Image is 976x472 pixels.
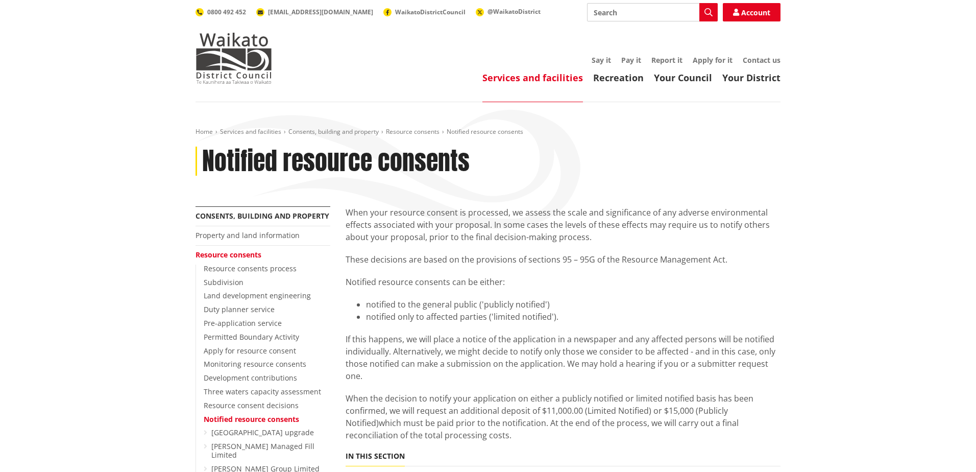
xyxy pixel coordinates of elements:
a: Home [196,127,213,136]
a: [EMAIL_ADDRESS][DOMAIN_NAME] [256,8,373,16]
a: Say it [592,55,611,65]
p: If this happens, we will place a notice of the application in a newspaper and any affected person... [346,333,780,382]
a: [GEOGRAPHIC_DATA] upgrade [211,428,314,437]
a: Three waters capacity assessment [204,387,321,396]
a: Property and land information [196,230,300,240]
a: Your District [722,72,780,84]
a: Consents, building and property [288,127,379,136]
nav: breadcrumb [196,128,780,136]
span: [EMAIL_ADDRESS][DOMAIN_NAME] [268,8,373,16]
a: [PERSON_NAME] Managed Fill Limited [211,441,314,460]
span: WaikatoDistrictCouncil [395,8,466,16]
a: Monitoring resource consents [204,359,306,369]
a: Services and facilities [482,72,583,84]
li: notified only to affected parties ('limited notified'). [366,311,780,323]
span: @WaikatoDistrict [487,7,541,16]
p: When the decision to notify your application on either a publicly notified or limited notified ba... [346,392,780,441]
a: Resource consent decisions [204,400,299,410]
a: @WaikatoDistrict [476,7,541,16]
span: 0800 492 452 [207,8,246,16]
a: Apply for resource consent [204,346,296,356]
p: These decisions are based on the provisions of sections 95 – 95G of the Resource Management Act. [346,253,780,266]
a: Pre-application service [204,318,282,328]
a: WaikatoDistrictCouncil [383,8,466,16]
a: Notified resource consents [204,414,299,424]
a: Account [723,3,780,21]
a: Pay it [621,55,641,65]
span: Notified resource consents [447,127,523,136]
a: Resource consents process [204,264,297,273]
a: Duty planner service [204,304,275,314]
a: Resource consents [196,250,261,259]
a: Consents, building and property [196,211,329,221]
input: Search input [587,3,718,21]
a: Land development engineering [204,291,311,300]
a: Permitted Boundary Activity [204,332,299,342]
img: Waikato District Council - Te Kaunihera aa Takiwaa o Waikato [196,33,272,84]
a: Subdivision [204,277,243,287]
a: Services and facilities [220,127,281,136]
a: 0800 492 452 [196,8,246,16]
a: Resource consents [386,127,440,136]
p: When your resource consent is processed, we assess the scale and significance of any adverse envi... [346,206,780,243]
h5: In this section [346,452,405,461]
p: Notified resource consents can be either: [346,276,780,288]
a: Development contributions [204,373,297,383]
a: Apply for it [693,55,733,65]
a: Recreation [593,72,644,84]
li: notified to the general public ('publicly notified') [366,298,780,311]
a: Report it [651,55,682,65]
h1: Notified resource consents [202,147,470,176]
a: Your Council [654,72,712,84]
a: Contact us [743,55,780,65]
